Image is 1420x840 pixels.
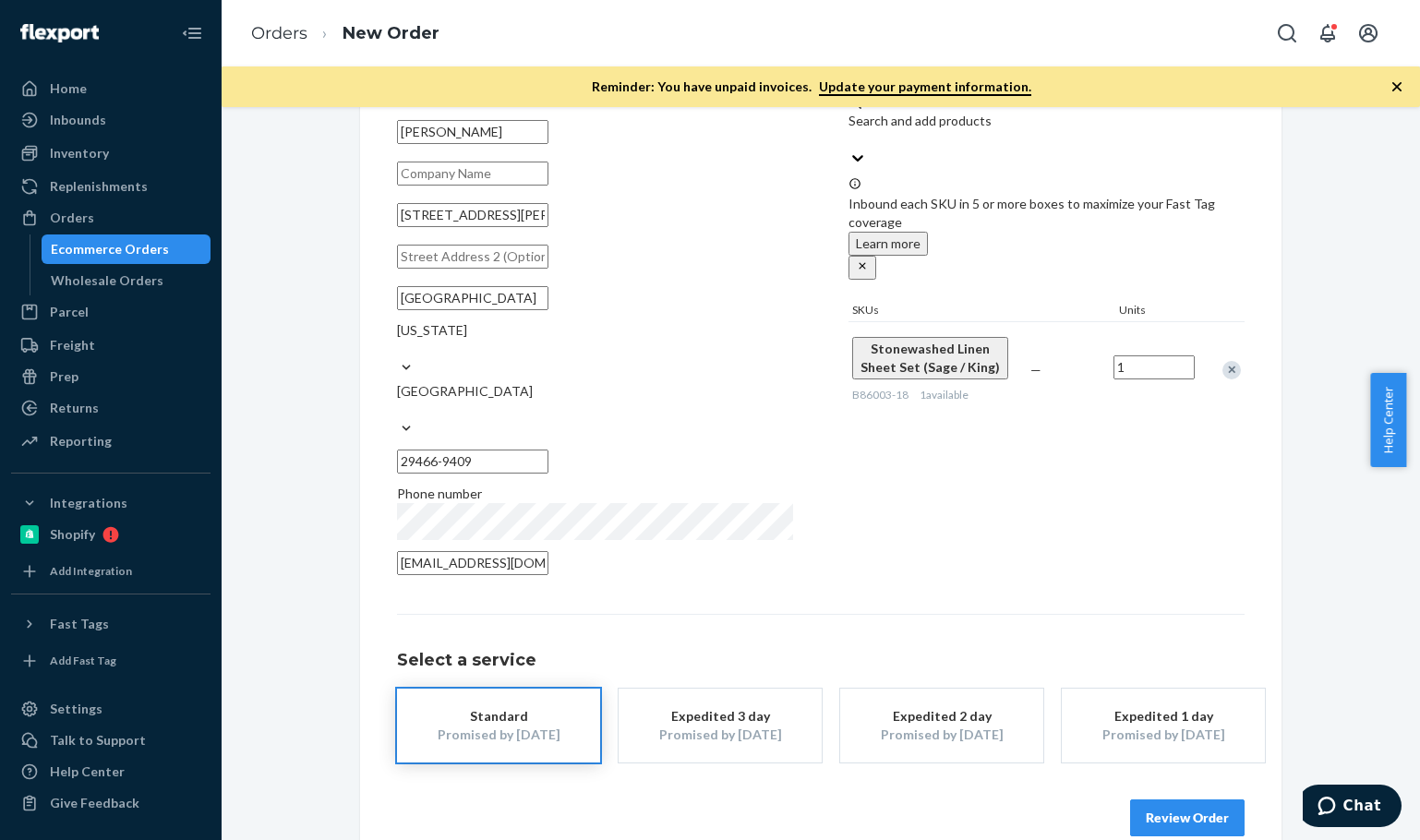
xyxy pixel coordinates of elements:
input: Company Name [397,162,548,186]
div: Promised by [DATE] [425,726,572,744]
p: Reminder: You have unpaid invoices. [592,78,1031,96]
span: B86003-18 [852,388,909,402]
a: Settings [11,694,211,724]
div: Settings [50,700,102,718]
span: Stonewashed Linen Sheet Set (Sage / King) [860,341,1000,375]
button: Help Center [1370,373,1406,467]
div: Returns [50,399,99,417]
div: Standard [425,707,572,726]
div: Promised by [DATE] [868,726,1016,744]
input: Email (Only Required for International) [397,551,548,575]
div: [US_STATE] [397,321,793,340]
input: Quantity [1113,355,1195,379]
div: Inbounds [50,111,106,129]
div: [GEOGRAPHIC_DATA] [397,382,793,401]
div: Add Integration [50,563,132,579]
button: Stonewashed Linen Sheet Set (Sage / King) [852,337,1008,379]
h1: Select a service [397,652,1245,670]
iframe: Opens a widget where you can chat to one of our agents [1303,785,1402,831]
a: Orders [11,203,211,233]
ol: breadcrumbs [236,6,454,61]
a: Inbounds [11,105,211,135]
div: Give Feedback [50,794,139,812]
div: Orders [50,209,94,227]
div: Shopify [50,525,95,544]
div: Parcel [50,303,89,321]
span: Phone number [397,486,482,501]
a: Wholesale Orders [42,266,211,295]
div: Talk to Support [50,731,146,750]
div: Promised by [DATE] [646,726,794,744]
a: Update your payment information. [819,78,1031,96]
span: 1 available [920,388,969,402]
a: Orders [251,23,307,43]
a: Reporting [11,426,211,456]
input: Street Address [397,203,548,227]
div: Units [1115,302,1198,321]
a: Freight [11,330,211,360]
a: Prep [11,362,211,391]
div: Ecommerce Orders [51,240,169,258]
a: Home [11,74,211,103]
div: Inventory [50,144,109,162]
div: Integrations [50,494,127,512]
div: Add Fast Tag [50,653,116,668]
button: StandardPromised by [DATE] [397,689,600,762]
div: Help Center [50,762,125,781]
input: City [397,286,548,310]
img: Flexport logo [20,24,99,42]
button: Learn more [848,232,928,256]
button: Open notifications [1309,15,1346,52]
a: Returns [11,393,211,423]
button: close [848,256,876,280]
div: Fast Tags [50,615,109,633]
button: Give Feedback [11,788,211,818]
input: Street Address 2 (Optional) [397,245,548,269]
a: Inventory [11,138,211,168]
div: Reporting [50,432,112,450]
div: Promised by [DATE] [1089,726,1237,744]
div: Inbound each SKU in 5 or more boxes to maximize your Fast Tag coverage [848,176,1245,280]
button: Expedited 3 dayPromised by [DATE] [619,689,822,762]
a: New Order [343,23,439,43]
button: Open account menu [1350,15,1387,52]
a: Help Center [11,757,211,786]
div: Replenishments [50,177,148,196]
input: [GEOGRAPHIC_DATA] [397,401,399,419]
input: First & Last Name [397,120,548,144]
div: SKUs [848,302,1115,321]
a: Add Fast Tag [11,646,211,676]
a: Shopify [11,520,211,549]
div: Expedited 1 day [1089,707,1237,726]
button: Expedited 1 dayPromised by [DATE] [1062,689,1265,762]
input: [US_STATE] [397,340,399,358]
div: Search and add products [848,112,1245,130]
div: Prep [50,367,78,386]
a: Ecommerce Orders [42,234,211,264]
div: Home [50,79,87,98]
div: Expedited 3 day [646,707,794,726]
a: Add Integration [11,557,211,586]
button: Talk to Support [11,726,211,755]
a: Parcel [11,297,211,327]
button: Fast Tags [11,609,211,639]
div: Wholesale Orders [51,271,163,290]
div: Freight [50,336,95,354]
button: Expedited 2 dayPromised by [DATE] [840,689,1043,762]
div: Expedited 2 day [868,707,1016,726]
button: Open Search Box [1269,15,1306,52]
input: ZIP Code [397,450,548,474]
button: Review Order [1130,799,1245,836]
input: Search and add products [848,130,850,149]
a: Replenishments [11,172,211,201]
span: — [1030,362,1041,378]
button: Close Navigation [174,15,211,52]
button: Integrations [11,488,211,518]
div: Remove Item [1222,361,1241,379]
